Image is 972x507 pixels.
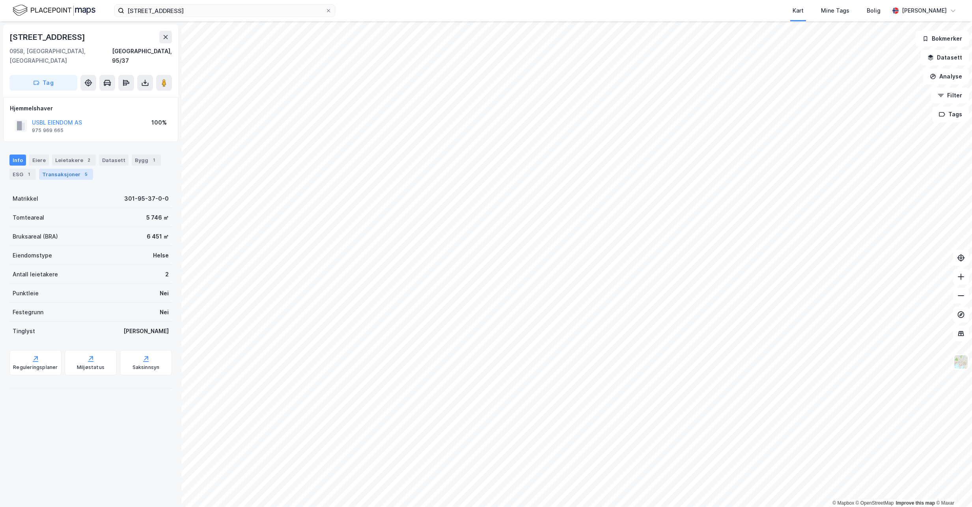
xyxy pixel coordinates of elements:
div: [STREET_ADDRESS] [9,31,87,43]
div: Festegrunn [13,308,43,317]
img: Z [953,354,968,369]
div: Transaksjoner [39,169,93,180]
div: Kontrollprogram for chat [933,469,972,507]
div: Matrikkel [13,194,38,203]
div: 975 969 665 [32,127,63,134]
a: Improve this map [896,500,935,506]
div: 1 [25,170,33,178]
div: 2 [85,156,93,164]
div: 5 [82,170,90,178]
div: ESG [9,169,36,180]
div: Leietakere [52,155,96,166]
div: Antall leietakere [13,270,58,279]
div: 2 [165,270,169,279]
div: Helse [153,251,169,260]
div: Hjemmelshaver [10,104,172,113]
div: Reguleringsplaner [13,364,58,371]
div: 0958, [GEOGRAPHIC_DATA], [GEOGRAPHIC_DATA] [9,47,112,65]
div: Miljøstatus [77,364,104,371]
button: Analyse [923,69,969,84]
div: Mine Tags [821,6,849,15]
img: logo.f888ab2527a4732fd821a326f86c7f29.svg [13,4,95,17]
div: 5 746 ㎡ [146,213,169,222]
button: Tags [932,106,969,122]
a: Mapbox [832,500,854,506]
div: Eiendomstype [13,251,52,260]
iframe: Chat Widget [933,469,972,507]
button: Filter [931,88,969,103]
div: 100% [151,118,167,127]
div: [PERSON_NAME] [123,326,169,336]
div: Eiere [29,155,49,166]
div: Bolig [867,6,881,15]
div: Bruksareal (BRA) [13,232,58,241]
div: Tinglyst [13,326,35,336]
div: 1 [150,156,158,164]
div: Bygg [132,155,161,166]
div: 6 451 ㎡ [147,232,169,241]
a: OpenStreetMap [856,500,894,506]
div: Tomteareal [13,213,44,222]
div: [GEOGRAPHIC_DATA], 95/37 [112,47,172,65]
div: Nei [160,308,169,317]
div: 301-95-37-0-0 [124,194,169,203]
div: Datasett [99,155,129,166]
button: Bokmerker [916,31,969,47]
div: [PERSON_NAME] [902,6,947,15]
div: Punktleie [13,289,39,298]
div: Kart [793,6,804,15]
button: Tag [9,75,77,91]
button: Datasett [921,50,969,65]
input: Søk på adresse, matrikkel, gårdeiere, leietakere eller personer [124,5,325,17]
div: Info [9,155,26,166]
div: Saksinnsyn [132,364,160,371]
div: Nei [160,289,169,298]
